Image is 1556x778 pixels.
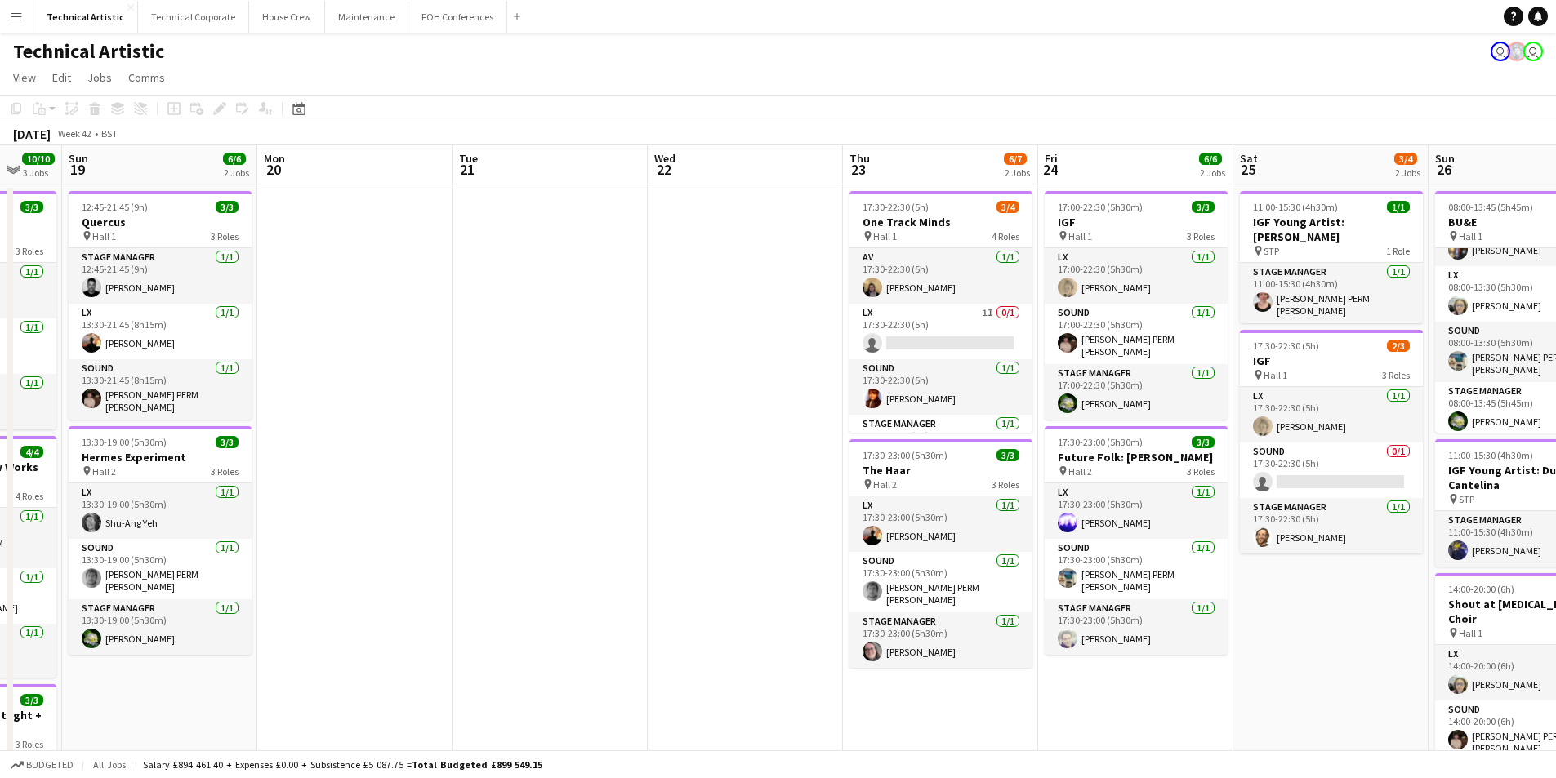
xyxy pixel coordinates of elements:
a: Jobs [81,67,118,88]
span: Budgeted [26,759,74,771]
span: Comms [128,70,165,85]
button: Maintenance [325,1,408,33]
app-user-avatar: Nathan PERM Birdsall [1491,42,1510,61]
span: All jobs [90,758,129,771]
span: Week 42 [54,127,95,140]
span: Total Budgeted £899 549.15 [412,758,542,771]
span: Edit [52,70,71,85]
div: Salary £894 461.40 + Expenses £0.00 + Subsistence £5 087.75 = [143,758,542,771]
button: Budgeted [8,756,76,774]
div: [DATE] [13,126,51,142]
a: Edit [46,67,78,88]
app-user-avatar: Liveforce Admin [1523,42,1543,61]
a: View [7,67,42,88]
h1: Technical Artistic [13,39,164,64]
button: House Crew [249,1,325,33]
app-user-avatar: Krisztian PERM Vass [1507,42,1527,61]
button: Technical Artistic [33,1,138,33]
span: View [13,70,36,85]
span: Jobs [87,70,112,85]
button: Technical Corporate [138,1,249,33]
div: BST [101,127,118,140]
button: FOH Conferences [408,1,507,33]
a: Comms [122,67,172,88]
